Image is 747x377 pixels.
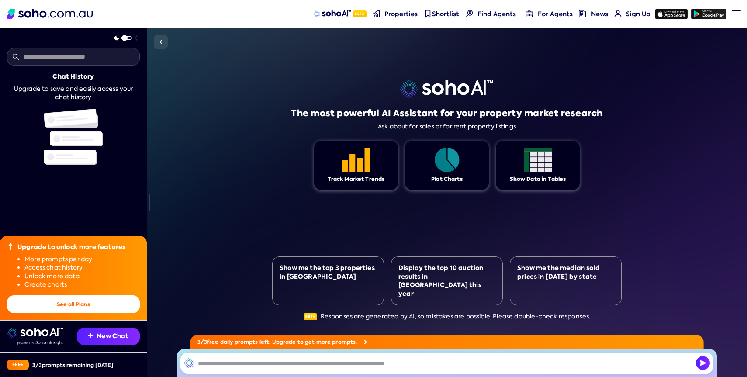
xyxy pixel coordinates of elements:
[433,148,461,172] img: Feature 1 icon
[696,356,710,370] img: Send icon
[591,10,608,18] span: News
[24,255,140,264] li: More prompts per day
[378,123,516,130] div: Ask about for sales or for rent property listings
[424,10,432,17] img: shortlist-nav icon
[304,312,591,321] div: Responses are generated by AI, so mistakes are possible. Please double-check responses.
[7,360,29,370] div: Free
[626,10,650,18] span: Sign Up
[7,295,140,313] button: See all Plans
[280,264,377,281] div: Show me the top 3 properties in [GEOGRAPHIC_DATA]
[291,107,602,119] h1: The most powerful AI Assistant for your property market research
[579,10,586,17] img: news-nav icon
[691,9,726,19] img: google-play icon
[360,340,367,344] img: Arrow icon
[538,10,573,18] span: For Agents
[517,264,614,281] div: Show me the median sold prices in [DATE] by state
[384,10,418,18] span: Properties
[432,10,459,18] span: Shortlist
[696,356,710,370] button: Send
[342,148,370,172] img: Feature 1 icon
[7,9,93,19] img: Soho Logo
[400,80,493,98] img: sohoai logo
[655,9,688,19] img: app-store icon
[353,10,367,17] span: Beta
[52,73,94,81] div: Chat History
[431,176,463,183] div: Plot Charts
[510,176,566,183] div: Show Data in Tables
[17,243,125,252] div: Upgrade to unlock more features
[526,10,533,17] img: for-agents-nav icon
[17,341,63,345] img: Data provided by Domain Insight
[614,10,622,17] img: for-agents-nav icon
[313,10,350,17] img: sohoAI logo
[466,10,473,17] img: Find agents icon
[184,358,194,368] img: SohoAI logo black
[398,264,495,298] div: Display the top 10 auction results in [GEOGRAPHIC_DATA] this year
[156,37,166,47] img: Sidebar toggle icon
[7,85,140,102] div: Upgrade to save and easily access your chat history
[304,313,317,320] span: Beta
[7,328,63,338] img: sohoai logo
[328,176,385,183] div: Track Market Trends
[24,272,140,281] li: Unlock more data
[77,328,140,345] button: New Chat
[44,109,103,165] img: Chat history illustration
[32,361,113,369] div: 3 / 3 prompts remaining [DATE]
[7,243,14,250] img: Upgrade icon
[24,263,140,272] li: Access chat history
[88,333,93,338] img: Recommendation icon
[477,10,516,18] span: Find Agents
[24,280,140,289] li: Create charts
[190,335,704,349] div: 3 / 3 free daily prompts left. Upgrade to get more prompts.
[373,10,380,17] img: properties-nav icon
[524,148,552,172] img: Feature 1 icon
